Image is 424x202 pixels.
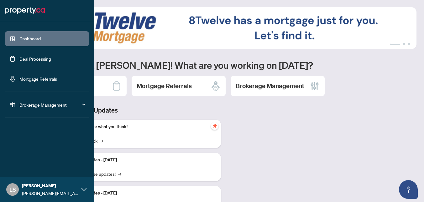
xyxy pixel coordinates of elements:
[33,106,221,115] h3: Brokerage & Industry Updates
[100,137,103,144] span: →
[403,43,405,45] button: 2
[19,36,41,42] a: Dashboard
[9,185,16,194] span: LS
[5,6,45,16] img: logo
[118,170,121,177] span: →
[33,7,416,49] img: Slide 0
[19,56,51,62] a: Deal Processing
[236,82,304,90] h2: Brokerage Management
[22,190,78,197] span: [PERSON_NAME][EMAIL_ADDRESS][DOMAIN_NAME]
[19,101,85,108] span: Brokerage Management
[390,43,400,45] button: 1
[408,43,410,45] button: 3
[66,124,216,130] p: We want to hear what you think!
[399,180,418,199] button: Open asap
[66,190,216,197] p: Platform Updates - [DATE]
[19,76,57,82] a: Mortgage Referrals
[211,122,218,130] span: pushpin
[33,59,416,71] h1: Welcome back [PERSON_NAME]! What are you working on [DATE]?
[22,182,78,189] span: [PERSON_NAME]
[137,82,192,90] h2: Mortgage Referrals
[66,157,216,164] p: Platform Updates - [DATE]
